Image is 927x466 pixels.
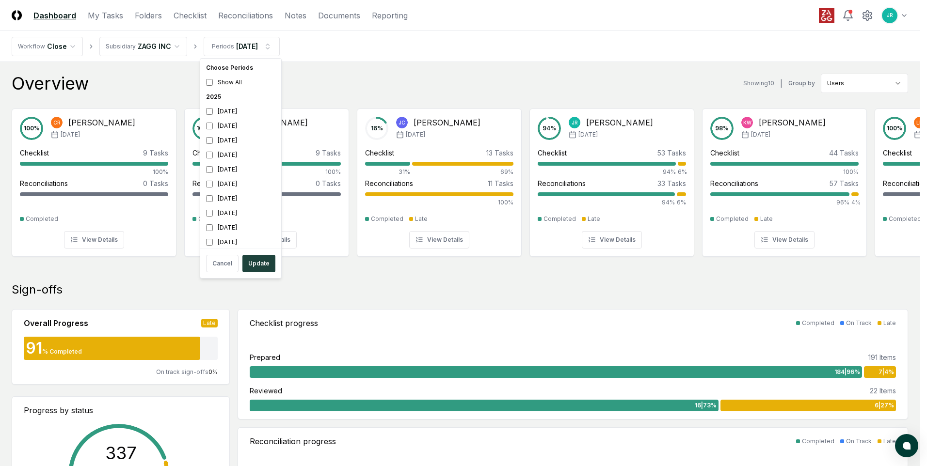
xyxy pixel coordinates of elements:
div: [DATE] [202,133,279,148]
div: [DATE] [202,191,279,206]
div: [DATE] [202,148,279,162]
button: Update [242,255,275,272]
div: [DATE] [202,206,279,220]
div: 2025 [202,90,279,104]
div: Choose Periods [202,61,279,75]
div: [DATE] [202,104,279,119]
div: Show All [202,75,279,90]
div: [DATE] [202,235,279,249]
div: [DATE] [202,119,279,133]
div: [DATE] [202,177,279,191]
div: [DATE] [202,220,279,235]
div: [DATE] [202,162,279,177]
button: Cancel [206,255,239,272]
